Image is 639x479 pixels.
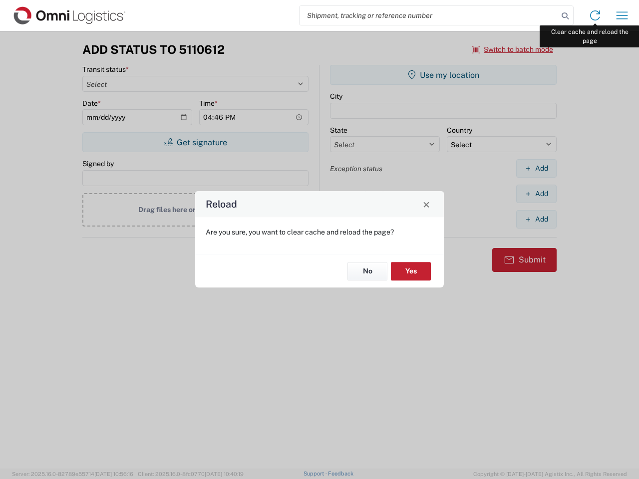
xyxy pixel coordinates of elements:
button: Close [419,197,433,211]
button: No [347,262,387,280]
button: Yes [391,262,431,280]
h4: Reload [206,197,237,212]
p: Are you sure, you want to clear cache and reload the page? [206,228,433,237]
input: Shipment, tracking or reference number [300,6,558,25]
